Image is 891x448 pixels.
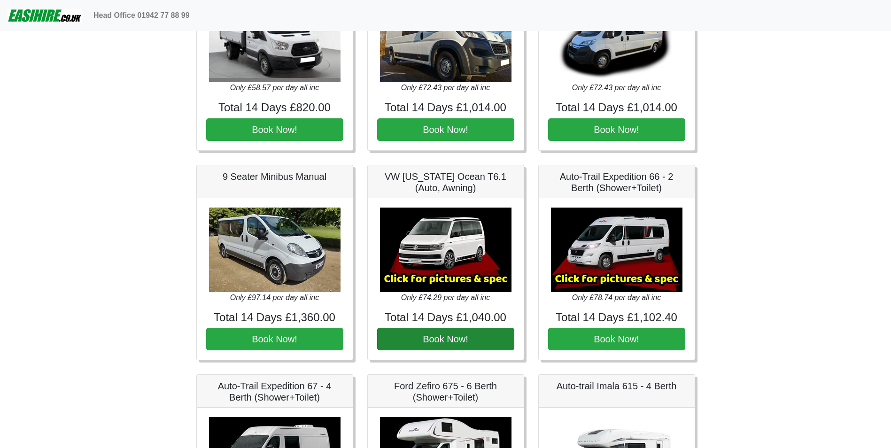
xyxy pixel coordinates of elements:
[548,311,685,324] h4: Total 14 Days £1,102.40
[230,294,319,301] i: Only £97.14 per day all inc
[377,101,514,115] h4: Total 14 Days £1,014.00
[206,171,343,182] h5: 9 Seater Minibus Manual
[548,171,685,193] h5: Auto-Trail Expedition 66 - 2 Berth (Shower+Toilet)
[230,84,319,92] i: Only £58.57 per day all inc
[206,380,343,403] h5: Auto-Trail Expedition 67 - 4 Berth (Shower+Toilet)
[377,380,514,403] h5: Ford Zefiro 675 - 6 Berth (Shower+Toilet)
[548,101,685,115] h4: Total 14 Days £1,014.00
[206,118,343,141] button: Book Now!
[90,6,194,25] a: Head Office 01942 77 88 99
[548,328,685,350] button: Book Now!
[93,11,190,19] b: Head Office 01942 77 88 99
[377,328,514,350] button: Book Now!
[401,84,490,92] i: Only £72.43 per day all inc
[8,6,82,25] img: easihire_logo_small.png
[209,208,341,292] img: 9 Seater Minibus Manual
[548,380,685,392] h5: Auto-trail Imala 615 - 4 Berth
[401,294,490,301] i: Only £74.29 per day all inc
[548,118,685,141] button: Book Now!
[206,311,343,324] h4: Total 14 Days £1,360.00
[551,208,682,292] img: Auto-Trail Expedition 66 - 2 Berth (Shower+Toilet)
[206,101,343,115] h4: Total 14 Days £820.00
[572,84,661,92] i: Only £72.43 per day all inc
[380,208,511,292] img: VW California Ocean T6.1 (Auto, Awning)
[377,118,514,141] button: Book Now!
[377,171,514,193] h5: VW [US_STATE] Ocean T6.1 (Auto, Awning)
[206,328,343,350] button: Book Now!
[377,311,514,324] h4: Total 14 Days £1,040.00
[572,294,661,301] i: Only £78.74 per day all inc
